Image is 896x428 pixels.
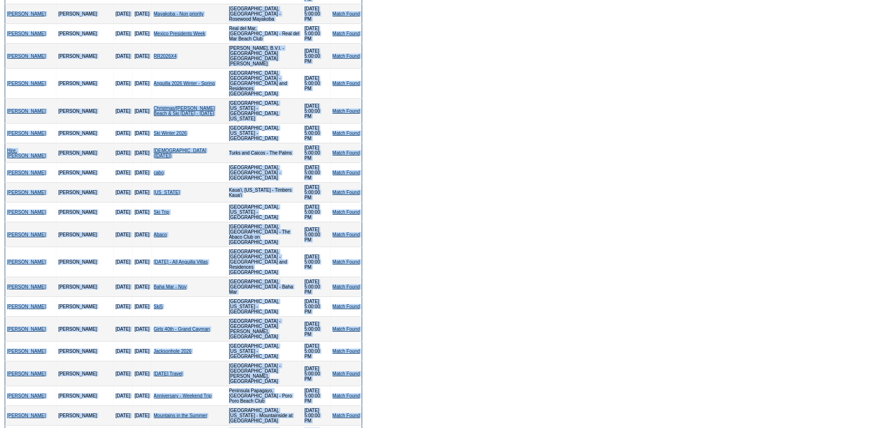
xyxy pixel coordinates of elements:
a: [PERSON_NAME] [7,54,46,59]
a: Mountains in the Summer [154,413,207,418]
td: [DATE] [133,277,151,297]
td: [DATE] 5:00:00 PM [302,4,330,24]
a: [DATE] - All Anguilla Villas [154,259,208,265]
td: [DATE] [113,297,132,317]
td: [DATE] [113,143,132,163]
a: [PERSON_NAME] [7,81,46,86]
td: [PERSON_NAME] [56,69,113,99]
a: Match Found [333,210,360,215]
a: [PERSON_NAME] [7,190,46,195]
a: [US_STATE] [154,190,180,195]
a: [PERSON_NAME] [7,413,46,418]
td: [DATE] [133,247,151,277]
td: [DATE] [113,317,132,342]
td: [DATE] [133,163,151,183]
td: [PERSON_NAME] [56,24,113,44]
td: [GEOGRAPHIC_DATA], [US_STATE] - [GEOGRAPHIC_DATA] [227,342,302,361]
a: Ski5 [154,304,163,309]
a: Match Found [333,11,360,16]
td: [DATE] [113,44,132,69]
a: Hire, [PERSON_NAME] [7,148,46,158]
a: [PERSON_NAME] [7,327,46,332]
td: [DATE] [133,24,151,44]
a: [PERSON_NAME] [7,259,46,265]
td: [DATE] [133,222,151,247]
a: [PERSON_NAME] [7,11,46,16]
a: cabo [154,170,164,175]
a: Match Found [333,170,360,175]
td: [DATE] 5:00:00 PM [302,124,330,143]
a: Match Found [333,259,360,265]
td: Real del Mar, [GEOGRAPHIC_DATA] - Real del Mar Beach Club [227,24,302,44]
td: [DATE] [113,183,132,202]
td: [DATE] [113,247,132,277]
td: [GEOGRAPHIC_DATA], [GEOGRAPHIC_DATA] - [GEOGRAPHIC_DATA] and Residences [GEOGRAPHIC_DATA] [227,69,302,99]
td: [DATE] [133,342,151,361]
a: Girls 40th - Grand Cayman [154,327,210,332]
td: [PERSON_NAME] [56,44,113,69]
td: [GEOGRAPHIC_DATA], [GEOGRAPHIC_DATA] - [GEOGRAPHIC_DATA] [227,163,302,183]
td: [GEOGRAPHIC_DATA], [GEOGRAPHIC_DATA] - Baha Mar [227,277,302,297]
a: Match Found [333,109,360,114]
td: [GEOGRAPHIC_DATA], [US_STATE] - [GEOGRAPHIC_DATA] [227,202,302,222]
a: Match Found [333,327,360,332]
td: [DATE] [133,202,151,222]
a: Match Found [333,190,360,195]
a: Match Found [333,393,360,398]
a: Match Found [333,150,360,156]
a: Match Found [333,232,360,237]
a: Match Found [333,54,360,59]
td: [DATE] 5:00:00 PM [302,44,330,69]
td: [GEOGRAPHIC_DATA], [US_STATE] - Mountainside at [GEOGRAPHIC_DATA] [227,406,302,426]
a: [PERSON_NAME] [7,304,46,309]
a: [PERSON_NAME] [7,109,46,114]
a: [DATE] Travel [154,371,183,376]
td: [DATE] [113,24,132,44]
td: [DATE] [113,69,132,99]
a: Mayakoba - Non priority [154,11,204,16]
a: [PERSON_NAME] [7,210,46,215]
td: [DATE] 5:00:00 PM [302,24,330,44]
a: Christmas/[PERSON_NAME] Beach & Ski [DATE] - [DATE] [154,106,215,116]
td: [DATE] [113,277,132,297]
a: Match Found [333,304,360,309]
td: [PERSON_NAME] [56,202,113,222]
td: [DATE] 5:00:00 PM [302,342,330,361]
a: [PERSON_NAME] [7,131,46,136]
td: [DATE] [133,124,151,143]
td: [DATE] [133,69,151,99]
td: [DATE] [113,406,132,426]
a: Match Found [333,284,360,289]
a: Mexico Presidents Week [154,31,206,36]
td: [PERSON_NAME] [56,143,113,163]
td: [DATE] 5:00:00 PM [302,361,330,386]
a: Ski Winter 2026 [154,131,187,136]
td: [PERSON_NAME] [56,317,113,342]
td: [GEOGRAPHIC_DATA] - [GEOGRAPHIC_DATA][PERSON_NAME], [GEOGRAPHIC_DATA] [227,317,302,342]
td: [PERSON_NAME] [56,222,113,247]
td: [DATE] 5:00:00 PM [302,317,330,342]
td: [DATE] [133,361,151,386]
td: [DATE] 5:00:00 PM [302,183,330,202]
td: [GEOGRAPHIC_DATA], [GEOGRAPHIC_DATA] - The Abaco Club on [GEOGRAPHIC_DATA] [227,222,302,247]
td: [DATE] [133,406,151,426]
td: [DATE] [113,202,132,222]
a: Baha Mar - Nov [154,284,187,289]
a: [PERSON_NAME] [7,232,46,237]
td: [DATE] [113,124,132,143]
a: Anniversary - Weekend Trip [154,393,212,398]
td: [GEOGRAPHIC_DATA], [US_STATE] - [GEOGRAPHIC_DATA] [227,297,302,317]
a: [DEMOGRAPHIC_DATA] ([DATE]) [154,148,206,158]
td: [PERSON_NAME] [56,99,113,124]
td: [PERSON_NAME], B.V.I. - [GEOGRAPHIC_DATA] [GEOGRAPHIC_DATA][PERSON_NAME] [227,44,302,69]
td: [DATE] 5:00:00 PM [302,163,330,183]
td: [DATE] [133,99,151,124]
a: [PERSON_NAME] [7,170,46,175]
td: [PERSON_NAME] [56,297,113,317]
a: [PERSON_NAME] [7,393,46,398]
td: [DATE] 5:00:00 PM [302,406,330,426]
a: [PERSON_NAME] [7,31,46,36]
td: [GEOGRAPHIC_DATA], [GEOGRAPHIC_DATA] - Rosewood Mayakoba [227,4,302,24]
td: [PERSON_NAME] [56,342,113,361]
td: [DATE] 5:00:00 PM [302,386,330,406]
